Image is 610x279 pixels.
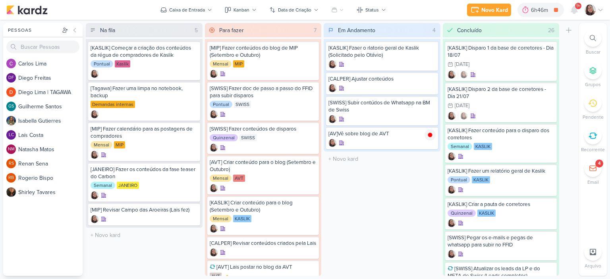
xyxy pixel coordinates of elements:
[531,6,550,14] div: 6h46m
[91,101,135,108] div: Demandas internas
[448,234,555,248] div: [SWISS] Pegar os e-mails e pegas de whatsapp para subir no FFID
[425,129,436,140] img: tracking
[6,87,16,97] img: Diego Lima | TAGAWA
[210,225,218,233] div: Criador(a): Sharlene Khoury
[448,167,555,175] div: [KASLIK] Fazer um relatório geral de Kaslik
[18,88,83,96] div: D i e g o L i m a | T A G A W A
[91,151,98,159] img: Sharlene Khoury
[210,159,317,173] div: [AVT] Criar conteúdo para o blog (Setembro e Outubro)
[91,191,98,199] img: Sharlene Khoury
[91,215,98,223] div: Criador(a): Sharlene Khoury
[210,85,317,99] div: [SWISS] Fazer doc de passo a passo do FFID para subir disparos
[448,71,456,79] img: Sharlene Khoury
[91,44,198,59] div: [KASLIK] Começar a criação dos conteúdos da régua de compradores de Kaslik
[91,85,198,99] div: [Tagawa] Fazer uma limpa no notebook, backup
[598,160,600,167] div: 4
[6,27,60,34] div: Pessoas
[448,219,456,227] div: Criador(a): Sharlene Khoury
[91,182,115,189] div: Semanal
[448,112,456,120] img: Sharlene Khoury
[210,264,317,271] div: [AVT] Lais postar no blog da AVT
[91,70,98,78] img: Sharlene Khoury
[233,215,251,222] div: KASLIK
[91,206,198,214] div: [MIP] Revisar Campo das Aroeiras (Lais fez)
[448,112,456,120] div: Criador(a): Sharlene Khoury
[328,60,336,68] div: Criador(a): Sharlene Khoury
[328,115,336,123] div: Criador(a): Sharlene Khoury
[429,26,439,35] div: 4
[6,187,16,197] img: Shirley Tavares
[91,110,98,118] img: Sharlene Khoury
[448,186,456,194] img: Sharlene Khoury
[210,199,317,214] div: [KASLIK] Criar conteúdo para o blog (Setembro e Outubro)
[458,112,468,120] div: Colaboradores: Sharlene Khoury
[115,60,130,67] div: Kaslik
[18,145,83,154] div: N a t a s h a M a t o s
[448,186,456,194] div: Criador(a): Sharlene Khoury
[460,71,468,79] img: Sharlene Khoury
[576,3,581,9] span: 9+
[311,26,320,35] div: 7
[448,219,456,227] img: Sharlene Khoury
[18,174,83,182] div: R o g e r i o B i s p o
[6,59,16,68] img: Carlos Lima
[6,102,16,111] div: Guilherme Santos
[6,130,16,140] div: Laís Costa
[18,102,83,111] div: G u i l h e r m e S a n t o s
[210,144,218,152] img: Sharlene Khoury
[18,160,83,168] div: R e n a n S e n a
[585,81,601,88] p: Grupos
[325,153,439,165] input: + Novo kard
[91,191,98,199] div: Criador(a): Sharlene Khoury
[87,229,201,241] input: + Novo kard
[448,127,555,141] div: [KASLIK] Fazer conteúdo para o disparo dos corretores
[210,215,232,222] div: Mensal
[18,188,83,196] div: S h i r l e y T a v a r e s
[233,175,245,182] div: AVT
[6,173,16,183] div: Rogerio Bispo
[448,210,476,217] div: Quinzenal
[91,125,198,140] div: [MIP] Fazer calendário para as postagens de compradores
[6,116,16,125] img: Isabella Gutierres
[448,250,456,258] img: Sharlene Khoury
[328,60,336,68] img: Sharlene Khoury
[460,112,468,120] img: Sharlene Khoury
[8,104,14,109] p: GS
[91,110,98,118] div: Criador(a): Sharlene Khoury
[328,84,336,92] div: Criador(a): Sharlene Khoury
[448,152,456,160] img: Sharlene Khoury
[210,225,218,233] img: Sharlene Khoury
[585,262,601,269] p: Arquivo
[210,101,232,108] div: Pontual
[210,184,218,192] div: Criador(a): Sharlene Khoury
[328,99,436,114] div: [SWISS] Subir contúdos de Whatsapp na BM de Swiss
[91,166,198,180] div: [JANEIRO] Fazer os conteúdos da fase teaser do Carbon
[114,141,125,148] div: MIP
[581,146,605,153] p: Recorrente
[210,60,232,67] div: Mensal
[210,110,218,118] div: Criador(a): Sharlene Khoury
[210,248,218,256] img: Sharlene Khoury
[117,182,139,189] div: JANEIRO
[474,143,492,150] div: KASLIK
[6,159,16,168] div: Renan Sena
[210,125,317,133] div: [SWISS] Fazer conteúdos de disparos
[328,139,336,147] img: Sharlene Khoury
[328,115,336,123] img: Sharlene Khoury
[18,74,83,82] div: D i e g o F r e i t a s
[8,147,15,152] p: NM
[91,151,98,159] div: Criador(a): Sharlene Khoury
[91,60,113,67] div: Pontual
[448,44,555,59] div: [KASLIK] Disparo 1 da base de corretores - Dia 18/07
[18,131,83,139] div: L a í s C o s t a
[448,250,456,258] div: Criador(a): Sharlene Khoury
[6,5,48,15] img: kardz.app
[233,60,244,67] div: MIP
[481,6,508,14] div: Novo Kard
[583,114,604,121] p: Pendente
[586,48,600,56] p: Buscar
[6,40,79,53] input: Buscar Pessoas
[239,134,257,141] div: SWISS
[210,110,218,118] img: Sharlene Khoury
[210,240,317,247] div: [CALPER] Revisar conteúdos criados pela Lais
